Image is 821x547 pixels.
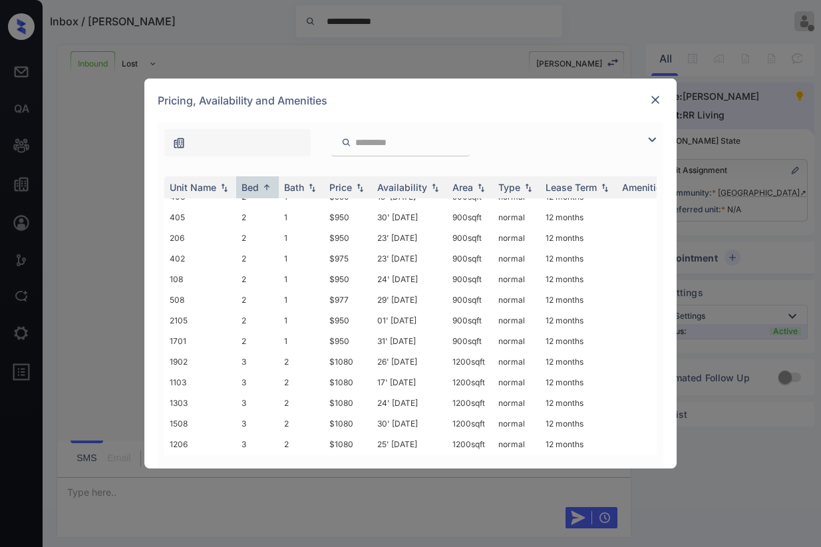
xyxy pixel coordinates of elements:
div: Lease Term [546,182,597,193]
td: normal [493,310,540,331]
td: 1 [279,310,324,331]
td: 2 [279,434,324,455]
td: normal [493,393,540,413]
img: icon-zuma [644,132,660,148]
td: 3 [236,455,279,475]
td: 900 sqft [447,289,493,310]
td: 402 [164,248,236,269]
div: Unit Name [170,182,216,193]
td: 2 [236,248,279,269]
td: 12 months [540,248,617,269]
td: 1200 sqft [447,434,493,455]
img: icon-zuma [172,136,186,150]
td: 900 sqft [447,269,493,289]
div: Amenities [622,182,667,193]
td: $977 [324,289,372,310]
img: sorting [353,183,367,192]
td: 1 [279,228,324,248]
td: 3 [236,372,279,393]
td: 1 [279,248,324,269]
td: 1200 sqft [447,351,493,372]
img: sorting [260,182,273,192]
td: 405 [164,207,236,228]
td: 3 [236,351,279,372]
td: 12 months [540,393,617,413]
td: 2 [279,413,324,434]
td: $1080 [324,393,372,413]
td: $975 [324,248,372,269]
td: 2 [236,207,279,228]
td: normal [493,434,540,455]
td: normal [493,455,540,475]
td: normal [493,248,540,269]
img: sorting [474,183,488,192]
td: 23' [DATE] [372,248,447,269]
td: $950 [324,207,372,228]
td: $950 [324,269,372,289]
td: 1103 [164,372,236,393]
div: Bath [284,182,304,193]
div: Availability [377,182,427,193]
td: 1 [279,269,324,289]
td: 17' [DATE] [372,372,447,393]
td: normal [493,372,540,393]
td: 206 [164,228,236,248]
td: 24' [DATE] [372,393,447,413]
td: 12 months [540,434,617,455]
td: 1 [279,207,324,228]
td: 900 sqft [447,248,493,269]
td: $1180 [324,455,372,475]
td: 1 [279,289,324,310]
td: 2105 [164,310,236,331]
td: 2 [279,372,324,393]
td: $1080 [324,413,372,434]
td: $1080 [324,372,372,393]
td: 1508 [164,413,236,434]
td: 900 sqft [447,310,493,331]
td: 24' [DATE] [372,269,447,289]
td: 1902 [164,351,236,372]
td: 1200 sqft [447,393,493,413]
td: 2 [236,228,279,248]
td: 900 sqft [447,331,493,351]
img: sorting [598,183,611,192]
td: 900 sqft [447,228,493,248]
td: 25' [DATE] [372,434,447,455]
td: $950 [324,310,372,331]
td: 1200 sqft [447,455,493,475]
td: 30' [DATE] [372,413,447,434]
td: normal [493,207,540,228]
td: 1 [279,331,324,351]
td: 26' [DATE] [372,351,447,372]
td: normal [493,269,540,289]
td: 1604 [164,455,236,475]
td: 1303 [164,393,236,413]
td: 2 [236,310,279,331]
div: Pricing, Availability and Amenities [144,79,677,122]
td: 30' [DATE] [372,207,447,228]
td: 12 months [540,413,617,434]
td: 29' [DATE] [372,289,447,310]
td: 1200 sqft [447,372,493,393]
img: sorting [428,183,442,192]
td: 2 [279,455,324,475]
img: sorting [218,183,231,192]
td: 1701 [164,331,236,351]
td: 3 [236,413,279,434]
td: 1200 sqft [447,413,493,434]
td: 900 sqft [447,207,493,228]
td: 108 [164,269,236,289]
td: 3 [236,393,279,413]
div: Type [498,182,520,193]
img: icon-zuma [341,136,351,148]
td: $1080 [324,434,372,455]
td: $950 [324,228,372,248]
img: sorting [522,183,535,192]
td: 2 [279,351,324,372]
td: 01' [DATE] [372,310,447,331]
td: 31' [DATE] [372,331,447,351]
td: 30' [DATE] [372,455,447,475]
div: Price [329,182,352,193]
td: 2 [236,289,279,310]
td: 12 months [540,455,617,475]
